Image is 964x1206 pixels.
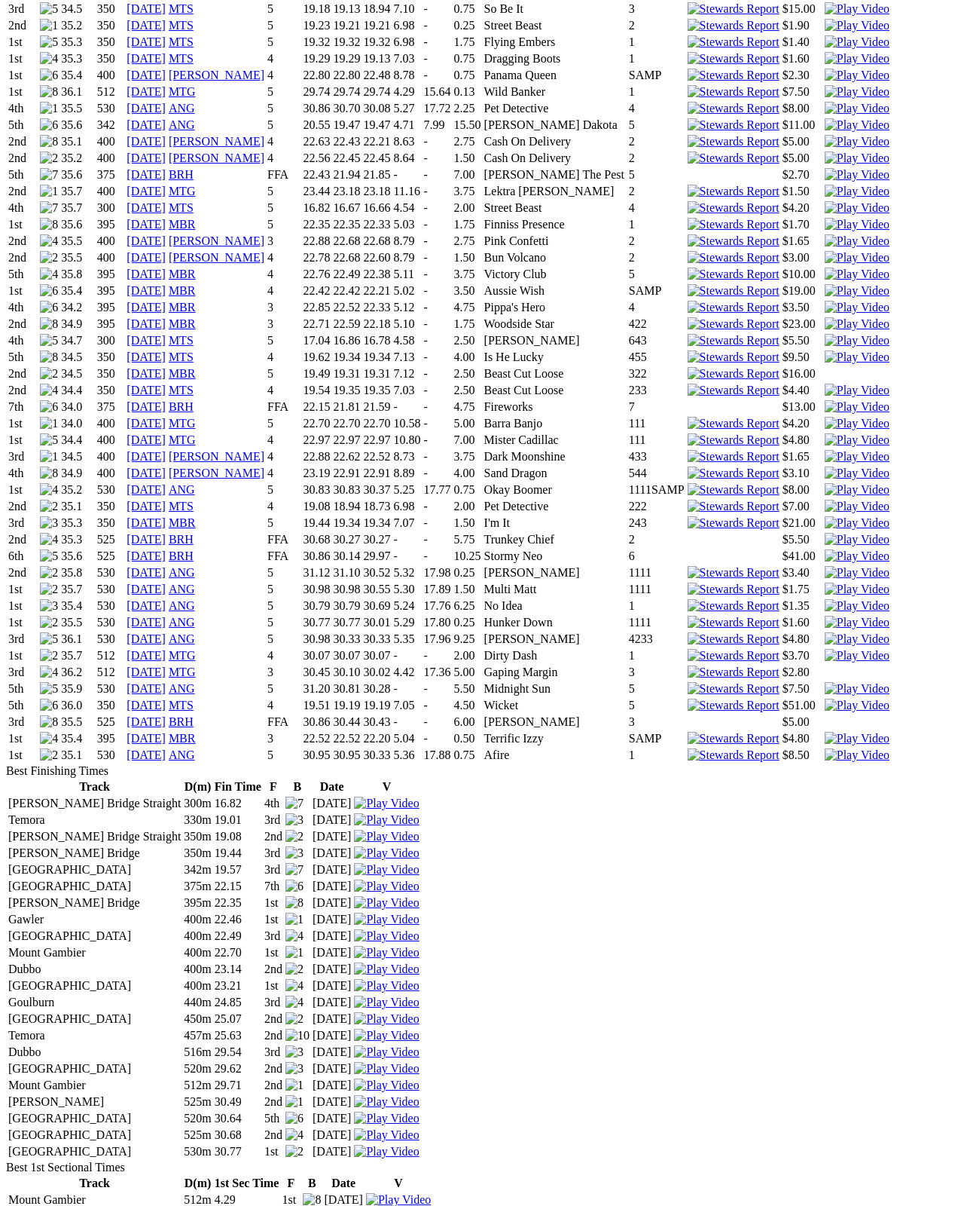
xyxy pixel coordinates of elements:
img: 8 [285,896,304,910]
a: MTG [169,666,196,678]
a: [DATE] [127,500,166,513]
img: Stewards Report [688,284,779,298]
a: [DATE] [127,317,166,330]
a: [DATE] [127,234,166,247]
img: 6 [40,400,58,414]
a: [DATE] [127,583,166,595]
img: Stewards Report [688,251,779,265]
img: 2 [40,566,58,580]
img: Play Video [825,35,889,49]
img: Play Video [825,201,889,215]
a: View replay [825,616,889,629]
img: 8 [40,350,58,364]
img: 2 [285,963,304,976]
img: Play Video [354,929,419,943]
a: [DATE] [127,599,166,612]
a: ANG [169,102,195,115]
a: View replay [354,896,419,909]
a: ANG [169,599,195,612]
img: Play Video [825,500,889,513]
a: [DATE] [127,301,166,314]
a: View replay [825,649,889,662]
a: ANG [169,566,195,579]
a: View replay [825,748,889,761]
img: 4 [40,483,58,497]
img: Stewards Report [688,201,779,215]
img: Play Video [354,830,419,843]
a: View replay [354,846,419,859]
a: [DATE] [127,549,166,562]
a: [DATE] [127,384,166,396]
img: Stewards Report [688,301,779,314]
img: 4 [40,666,58,679]
a: View replay [354,880,419,892]
a: View replay [825,284,889,297]
a: [DATE] [127,450,166,463]
a: [PERSON_NAME] [169,467,264,479]
a: View replay [354,929,419,942]
img: Stewards Report [688,52,779,66]
a: View replay [825,632,889,645]
img: Play Video [825,218,889,231]
img: Play Video [354,863,419,877]
a: View replay [825,483,889,496]
a: View replay [825,268,889,280]
img: Play Video [825,19,889,32]
a: ANG [169,616,195,629]
img: 1 [285,946,304,960]
img: Stewards Report [688,616,779,629]
img: Play Video [354,846,419,860]
img: Play Video [354,880,419,893]
img: Play Video [825,467,889,480]
img: 8 [40,715,58,729]
img: Play Video [825,732,889,745]
a: [PERSON_NAME] [169,251,264,264]
a: ANG [169,632,195,645]
img: 1 [285,913,304,926]
img: Play Video [825,384,889,397]
a: View replay [825,52,889,65]
img: Play Video [354,963,419,976]
img: Play Video [825,102,889,115]
a: View replay [354,863,419,876]
a: MTS [169,334,194,347]
img: Play Video [825,583,889,596]
img: Stewards Report [688,566,779,580]
img: Play Video [825,417,889,430]
img: 3 [40,599,58,613]
img: Play Video [825,168,889,182]
img: Play Video [825,234,889,248]
img: 1 [40,185,58,198]
a: [DATE] [127,85,166,98]
a: [DATE] [127,533,166,546]
a: MBR [169,516,196,529]
a: View replay [825,301,889,314]
img: 5 [40,549,58,563]
a: [DATE] [127,748,166,761]
img: 7 [40,168,58,182]
a: MBR [169,218,196,231]
img: Play Video [354,946,419,960]
a: View replay [825,234,889,247]
img: 3 [40,516,58,530]
a: [DATE] [127,467,166,479]
a: MBR [169,268,196,280]
img: 1 [40,102,58,115]
img: Stewards Report [688,218,779,231]
img: Play Video [825,632,889,646]
img: Play Video [825,301,889,314]
a: MBR [169,301,196,314]
img: Play Video [825,85,889,99]
img: Play Video [825,533,889,546]
img: 2 [40,367,58,381]
a: View replay [825,549,889,562]
a: View replay [825,467,889,479]
img: 2 [40,251,58,265]
img: 5 [40,632,58,646]
a: [DATE] [127,483,166,496]
img: Stewards Report [688,35,779,49]
img: 7 [285,863,304,877]
a: View replay [354,946,419,959]
img: 6 [40,301,58,314]
img: 2 [40,500,58,513]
